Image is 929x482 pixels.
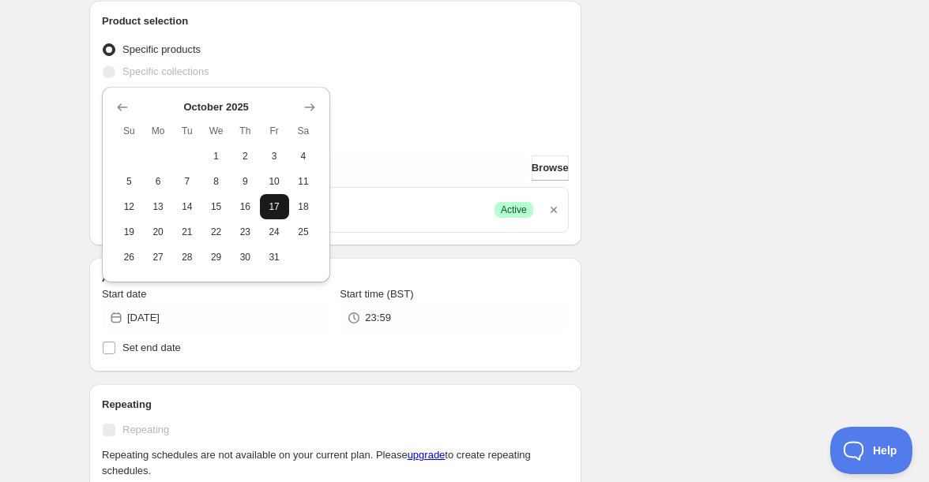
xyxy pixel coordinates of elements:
p: Repeating schedules are not available on your current plan. Please to create repeating schedules. [102,447,569,479]
button: Saturday October 25 2025 [289,219,318,245]
span: 25 [295,226,312,238]
span: 20 [150,226,167,238]
span: Tu [179,125,196,137]
span: 16 [237,200,254,213]
span: 4 [295,150,312,163]
span: 6 [150,175,167,188]
span: 28 [179,251,196,263]
button: Tuesday October 14 2025 [173,194,202,219]
span: 10 [266,175,283,188]
span: 22 [208,226,224,238]
button: Tuesday October 28 2025 [173,245,202,270]
span: 24 [266,226,283,238]
button: Wednesday October 1 2025 [201,144,231,169]
span: 8 [208,175,224,188]
span: 2 [237,150,254,163]
button: Sunday October 12 2025 [115,194,144,219]
button: Monday October 27 2025 [144,245,173,270]
th: Monday [144,118,173,144]
span: 14 [179,200,196,213]
span: Fr [266,125,283,137]
span: Start date [102,288,146,300]
span: Browse [532,160,569,176]
span: 3 [266,150,283,163]
button: Tuesday October 7 2025 [173,169,202,194]
span: 12 [121,200,137,213]
span: 19 [121,226,137,238]
span: We [208,125,224,137]
button: Thursday October 16 2025 [231,194,260,219]
button: Saturday October 11 2025 [289,169,318,194]
span: Su [121,125,137,137]
h2: Repeating [102,397,569,413]
span: 30 [237,251,254,263]
span: 29 [208,251,224,263]
th: Saturday [289,118,318,144]
th: Thursday [231,118,260,144]
button: Browse [532,155,569,181]
span: 23 [237,226,254,238]
button: Friday October 10 2025 [260,169,289,194]
button: Friday October 31 2025 [260,245,289,270]
h2: Active dates [102,271,569,286]
span: Repeating [122,424,169,435]
span: Start time (BST) [340,288,413,300]
span: 15 [208,200,224,213]
button: Wednesday October 15 2025 [201,194,231,219]
button: Sunday October 19 2025 [115,219,144,245]
button: Wednesday October 29 2025 [201,245,231,270]
button: Wednesday October 22 2025 [201,219,231,245]
button: Saturday October 4 2025 [289,144,318,169]
button: Monday October 20 2025 [144,219,173,245]
button: Thursday October 2 2025 [231,144,260,169]
button: Tuesday October 21 2025 [173,219,202,245]
button: Thursday October 23 2025 [231,219,260,245]
button: Wednesday October 8 2025 [201,169,231,194]
button: Show next month, November 2025 [299,96,321,118]
span: Set end date [122,342,181,353]
span: 26 [121,251,137,263]
span: 13 [150,200,167,213]
button: Sunday October 26 2025 [115,245,144,270]
span: 18 [295,200,312,213]
a: upgrade [408,449,446,461]
iframe: Toggle Customer Support [830,427,913,474]
span: 1 [208,150,224,163]
th: Tuesday [173,118,202,144]
th: Sunday [115,118,144,144]
button: Sunday October 5 2025 [115,169,144,194]
p: to select collections, tags or vendors [102,133,569,149]
span: Active [501,204,527,216]
span: Specific collections [122,65,209,77]
th: Wednesday [201,118,231,144]
button: Monday October 13 2025 [144,194,173,219]
span: 21 [179,226,196,238]
button: Friday October 24 2025 [260,219,289,245]
button: Monday October 6 2025 [144,169,173,194]
button: Thursday October 9 2025 [231,169,260,194]
span: 5 [121,175,137,188]
button: Show previous month, September 2025 [111,96,134,118]
h2: Product selection [102,13,569,29]
button: Saturday October 18 2025 [289,194,318,219]
span: 17 [266,200,283,213]
button: Friday October 17 2025 [260,194,289,219]
span: 7 [179,175,196,188]
th: Friday [260,118,289,144]
span: Specific products [122,43,201,55]
span: 31 [266,251,283,263]
span: 11 [295,175,312,188]
span: Th [237,125,254,137]
span: 9 [237,175,254,188]
span: 27 [150,251,167,263]
span: Mo [150,125,167,137]
button: Friday October 3 2025 [260,144,289,169]
span: Sa [295,125,312,137]
button: Thursday October 30 2025 [231,245,260,270]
